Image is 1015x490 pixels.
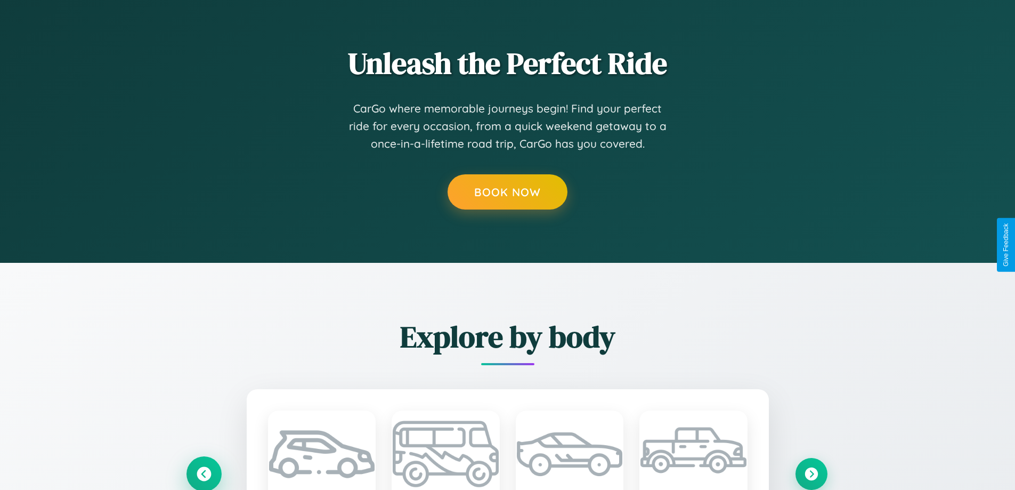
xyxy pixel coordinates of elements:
h2: Explore by body [188,316,827,357]
button: Book Now [448,174,567,210]
h2: Unleash the Perfect Ride [188,43,827,84]
p: CarGo where memorable journeys begin! Find your perfect ride for every occasion, from a quick wee... [348,100,668,153]
div: Give Feedback [1002,223,1010,267]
